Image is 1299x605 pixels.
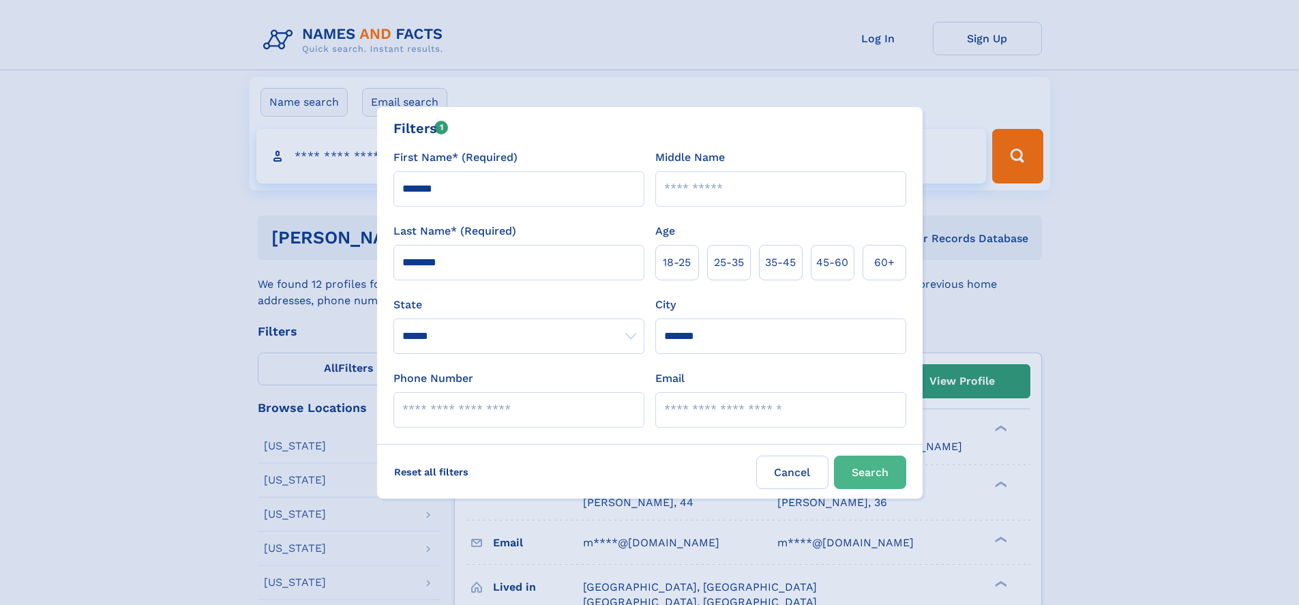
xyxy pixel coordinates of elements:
label: Email [655,370,685,387]
label: Phone Number [393,370,473,387]
label: Middle Name [655,149,725,166]
span: 60+ [874,254,895,271]
label: Last Name* (Required) [393,223,516,239]
span: 18‑25 [663,254,691,271]
label: Age [655,223,675,239]
label: Reset all filters [385,456,477,488]
label: State [393,297,644,313]
label: Cancel [756,456,828,489]
span: 45‑60 [816,254,848,271]
label: City [655,297,676,313]
span: 35‑45 [765,254,796,271]
label: First Name* (Required) [393,149,518,166]
button: Search [834,456,906,489]
div: Filters [393,118,449,138]
span: 25‑35 [714,254,744,271]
